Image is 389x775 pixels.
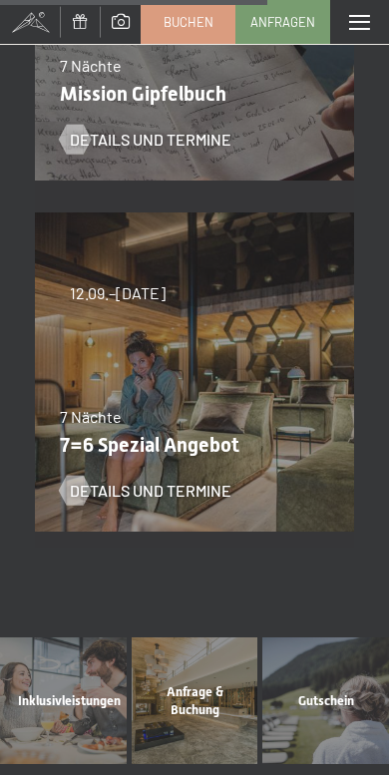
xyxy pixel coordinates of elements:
a: Details und Termine [60,480,231,502]
a: Anfragen [236,1,329,43]
span: Buchen [164,13,213,31]
span: Details und Termine [70,480,231,502]
span: 7 Nächte [60,407,122,426]
span: Gutschein [298,692,354,707]
span: Details und Termine [70,129,231,151]
p: Mission Gipfelbuch [60,82,319,106]
span: Inklusivleistungen [18,692,121,707]
p: 7=6 Spezial Angebot [60,433,319,457]
a: Details und Termine [60,129,231,151]
a: Ihr Urlaub in Südtirol: Angebote im Hotel Schwarzenstein Anfrage & Buchung [129,637,260,764]
span: 12.09.–[DATE] [70,282,166,304]
span: Anfrage & Buchung [167,683,223,716]
a: Buchen [142,1,234,43]
span: Anfragen [250,13,315,31]
span: 7 Nächte [60,56,122,75]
